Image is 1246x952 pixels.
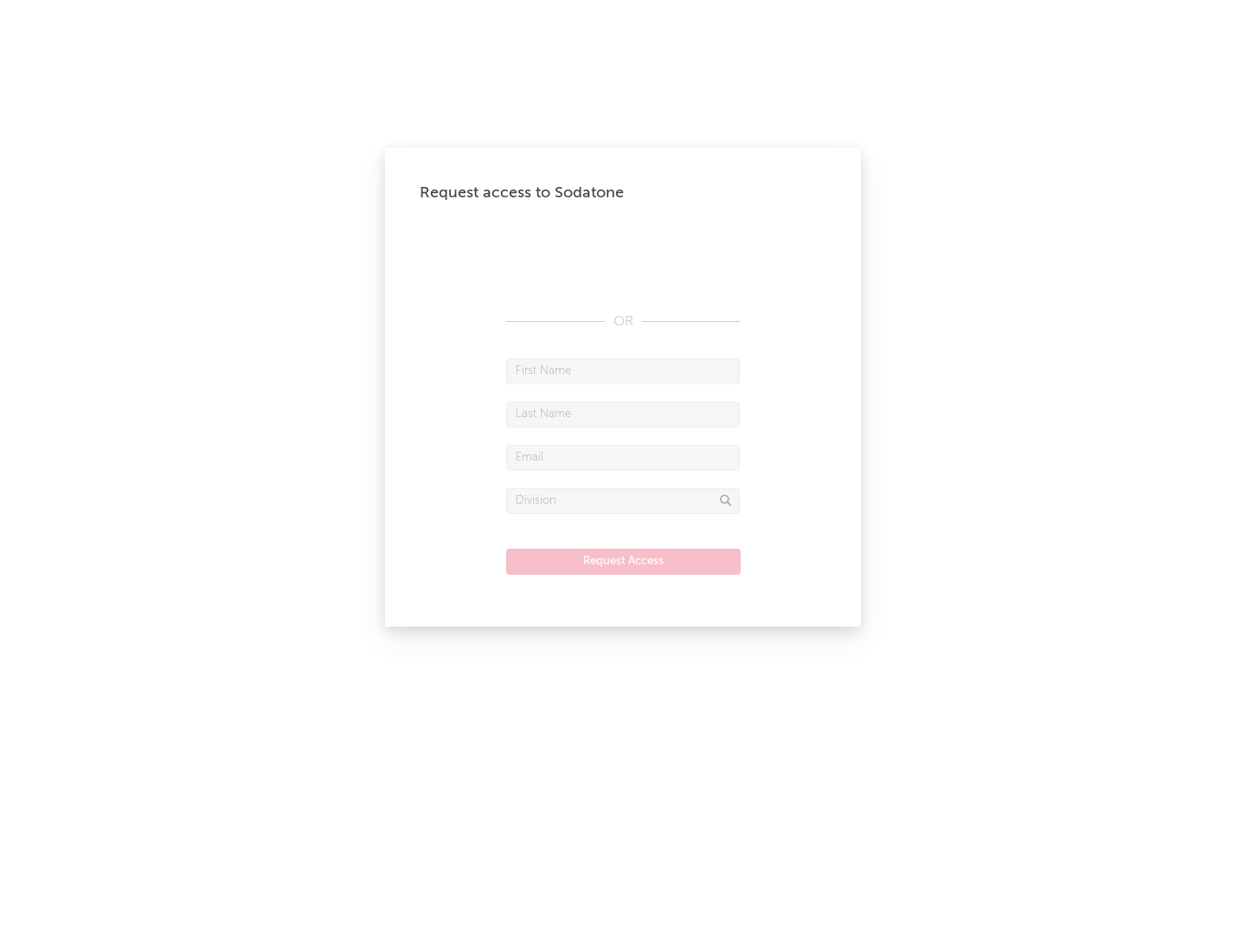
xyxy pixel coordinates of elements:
input: First Name [506,358,740,384]
div: Request access to Sodatone [420,183,826,203]
div: OR [506,312,740,332]
button: Request Access [506,549,741,575]
input: Division [506,488,740,514]
input: Last Name [506,402,740,428]
input: Email [506,445,740,471]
